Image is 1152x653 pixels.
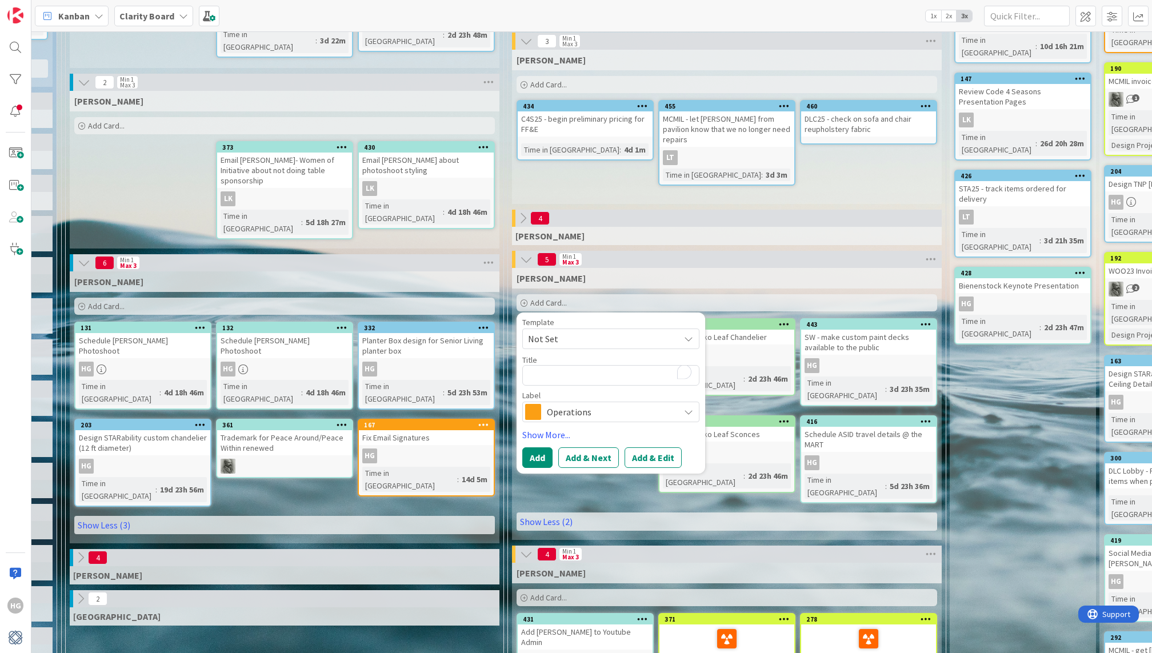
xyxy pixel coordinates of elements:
[120,77,134,82] div: Min 1
[959,315,1039,340] div: Time in [GEOGRAPHIC_DATA]
[1035,40,1037,53] span: :
[74,322,211,410] a: 131Schedule [PERSON_NAME] PhotoshootHGTime in [GEOGRAPHIC_DATA]:4d 18h 46m
[1035,137,1037,150] span: :
[1109,195,1123,210] div: HG
[659,101,794,111] div: 455
[522,428,699,442] a: Show More...
[359,333,494,358] div: Planter Box design for Senior Living planter box
[658,318,795,396] a: 155Design Gingko Leaf ChandelierHGTime in [GEOGRAPHIC_DATA]:2d 23h 46m
[659,614,794,624] div: 371
[1039,321,1041,334] span: :
[801,455,936,470] div: HG
[518,101,653,111] div: 434
[74,516,495,534] a: Show Less (3)
[7,630,23,646] img: avatar
[95,75,114,89] span: 2
[955,113,1090,127] div: LK
[362,380,443,405] div: Time in [GEOGRAPHIC_DATA]
[801,101,936,111] div: 460
[761,169,763,181] span: :
[805,455,819,470] div: HG
[745,372,791,385] div: 2d 23h 46m
[517,567,586,579] span: Philip
[957,10,972,22] span: 3x
[547,404,674,420] span: Operations
[800,318,937,406] a: 443SW - make custom paint decks available to the publicHGTime in [GEOGRAPHIC_DATA]:3d 23h 35m
[75,420,210,430] div: 203
[358,322,495,410] a: 332Planter Box design for Senior Living planter boxHGTime in [GEOGRAPHIC_DATA]:5d 23h 53m
[362,362,377,376] div: HG
[217,191,352,206] div: LK
[887,480,933,492] div: 5d 23h 36m
[359,181,494,196] div: LK
[445,386,490,399] div: 5d 23h 53m
[301,386,303,399] span: :
[805,474,885,499] div: Time in [GEOGRAPHIC_DATA]
[217,459,352,474] div: PA
[443,29,445,41] span: :
[75,323,210,358] div: 131Schedule [PERSON_NAME] Photoshoot
[521,143,619,156] div: Time in [GEOGRAPHIC_DATA]
[1132,94,1139,102] span: 1
[74,276,143,287] span: Hannah
[955,181,1090,206] div: STA25 - track items ordered for delivery
[79,477,155,502] div: Time in [GEOGRAPHIC_DATA]
[217,420,352,455] div: 361Trademark for Peace Around/Peace Within renewed
[7,7,23,23] img: Visit kanbanzone.com
[157,483,207,496] div: 19d 23h 56m
[562,41,577,47] div: Max 3
[75,362,210,376] div: HG
[81,421,210,429] div: 203
[659,319,794,330] div: 155
[528,331,671,346] span: Not Set
[659,416,794,442] div: 156Design Gingko Leaf Sconces
[801,427,936,452] div: Schedule ASID travel details @ the MART
[445,206,490,218] div: 4d 18h 46m
[81,324,210,332] div: 131
[663,150,678,165] div: LT
[1039,234,1041,247] span: :
[955,84,1090,109] div: Review Code 4 Seasons Presentation Pages
[523,102,653,110] div: 434
[79,459,94,474] div: HG
[800,100,937,145] a: 460DLC25 - check on sofa and chair reupholstery fabric
[659,445,794,460] div: HG
[155,483,157,496] span: :
[445,29,490,41] div: 2d 23h 48m
[75,420,210,455] div: 203Design STARability custom chandelier (12 ft diameter)
[222,324,352,332] div: 132
[522,365,699,386] textarea: To enrich screen reader interactions, please activate Accessibility in Grammarly extension settings
[161,386,207,399] div: 4d 18h 46m
[955,74,1090,84] div: 147
[315,34,317,47] span: :
[79,362,94,376] div: HG
[665,615,794,623] div: 371
[88,121,125,131] span: Add Card...
[537,34,557,48] span: 3
[954,73,1091,161] a: 147Review Code 4 Seasons Presentation PagesLKTime in [GEOGRAPHIC_DATA]:26d 20h 28m
[88,301,125,311] span: Add Card...
[961,172,1090,180] div: 426
[658,100,795,186] a: 455MCMIL - let [PERSON_NAME] from pavilion know that we no longer need repairsLTTime in [GEOGRAPH...
[358,419,495,496] a: 167Fix Email SignaturesHGTime in [GEOGRAPHIC_DATA]:14d 5m
[216,322,353,410] a: 132Schedule [PERSON_NAME] PhotoshootHGTime in [GEOGRAPHIC_DATA]:4d 18h 46m
[926,10,941,22] span: 1x
[217,323,352,358] div: 132Schedule [PERSON_NAME] Photoshoot
[359,153,494,178] div: Email [PERSON_NAME] about photoshoot styling
[659,111,794,147] div: MCMIL - let [PERSON_NAME] from pavilion know that we no longer need repairs
[806,418,936,426] div: 416
[75,333,210,358] div: Schedule [PERSON_NAME] Photoshoot
[73,611,161,622] span: Devon
[530,592,567,603] span: Add Card...
[961,269,1090,277] div: 428
[120,257,134,263] div: Min 1
[120,263,137,269] div: Max 3
[941,10,957,22] span: 2x
[530,79,567,90] span: Add Card...
[1109,574,1123,589] div: HG
[217,142,352,153] div: 373
[221,362,235,376] div: HG
[221,28,315,53] div: Time in [GEOGRAPHIC_DATA]
[659,348,794,363] div: HG
[955,278,1090,293] div: Bienenstock Keynote Presentation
